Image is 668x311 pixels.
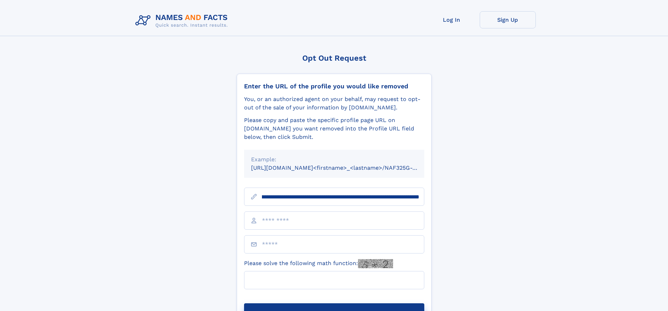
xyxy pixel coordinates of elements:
[424,11,480,28] a: Log In
[244,116,424,141] div: Please copy and paste the specific profile page URL on [DOMAIN_NAME] you want removed into the Pr...
[480,11,536,28] a: Sign Up
[251,155,417,164] div: Example:
[244,95,424,112] div: You, or an authorized agent on your behalf, may request to opt-out of the sale of your informatio...
[244,82,424,90] div: Enter the URL of the profile you would like removed
[237,54,432,62] div: Opt Out Request
[244,259,393,268] label: Please solve the following math function:
[133,11,234,30] img: Logo Names and Facts
[251,164,438,171] small: [URL][DOMAIN_NAME]<firstname>_<lastname>/NAF325G-xxxxxxxx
